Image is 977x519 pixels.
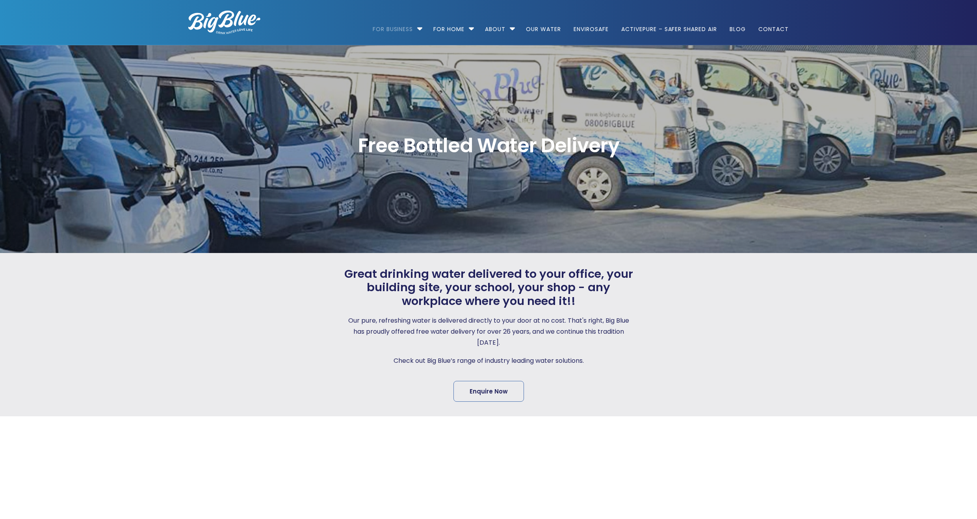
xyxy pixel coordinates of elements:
p: Our pure, refreshing water is delivered directly to your door at no cost. That's right, Big Blue ... [342,315,635,348]
p: Check out Big Blue’s range of industry leading water solutions. [342,355,635,366]
span: Great drinking water delivered to your office, your building site, your school, your shop - any w... [342,267,635,308]
a: Enquire Now [453,381,524,402]
span: Free Bottled Water Delivery [188,136,789,155]
img: logo [188,11,260,34]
